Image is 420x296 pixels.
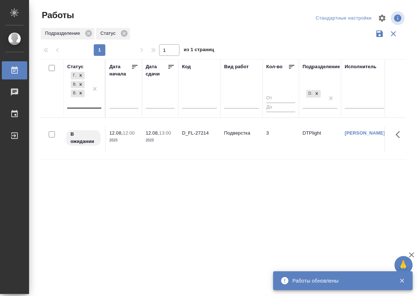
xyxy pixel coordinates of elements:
[314,13,373,24] div: split button
[71,72,77,79] div: Готов к работе
[266,103,295,112] input: До
[109,130,123,136] p: 12.08,
[373,9,391,27] span: Настроить таблицу
[397,258,410,273] span: 🙏
[67,63,84,70] div: Статус
[224,129,259,137] p: Подверстка
[100,30,118,37] p: Статус
[395,256,413,274] button: 🙏
[146,130,159,136] p: 12.08,
[182,63,191,70] div: Код
[303,63,340,70] div: Подразделение
[70,80,85,89] div: Готов к работе, В ожидании, В работе
[41,28,94,40] div: Подразделение
[71,81,77,89] div: В ожидании
[109,137,138,144] p: 2025
[96,28,130,40] div: Статус
[387,27,400,41] button: Сбросить фильтры
[345,63,377,70] div: Исполнитель
[263,126,299,151] td: 3
[224,63,249,70] div: Вид работ
[159,130,171,136] p: 13:00
[71,90,77,97] div: В работе
[70,71,85,80] div: Готов к работе, В ожидании, В работе
[266,94,295,103] input: От
[184,45,214,56] span: из 1 страниц
[373,27,387,41] button: Сохранить фильтры
[395,277,409,284] button: Закрыть
[306,89,322,98] div: DTPlight
[123,130,135,136] p: 12:00
[292,277,388,284] div: Работы обновлены
[109,63,131,78] div: Дата начала
[345,130,385,136] a: [PERSON_NAME]
[45,30,82,37] p: Подразделение
[40,9,74,21] span: Работы
[299,126,341,151] td: DTPlight
[70,131,96,145] p: В ожидании
[306,90,313,98] div: DTPlight
[146,63,167,78] div: Дата сдачи
[182,129,217,137] div: D_FL-27214
[70,89,85,98] div: Готов к работе, В ожидании, В работе
[266,63,283,70] div: Кол-во
[146,137,175,144] p: 2025
[391,11,406,25] span: Посмотреть информацию
[391,126,409,143] button: Здесь прячутся важные кнопки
